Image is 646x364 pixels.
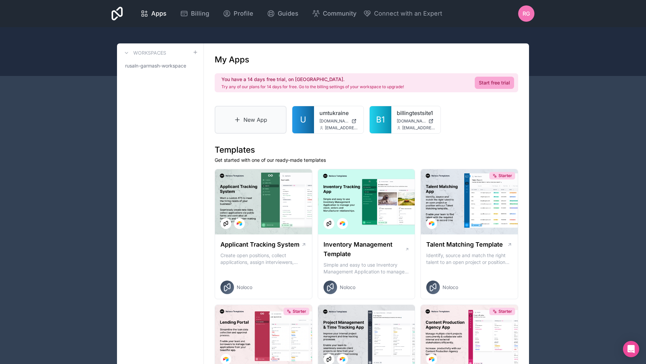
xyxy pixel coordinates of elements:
h1: Inventory Management Template [324,240,405,259]
span: Noloco [340,284,355,291]
span: Starter [293,309,306,314]
span: Guides [278,9,298,18]
img: Airtable Logo [223,357,229,362]
img: Airtable Logo [340,221,345,226]
h1: Applicant Tracking System [220,240,299,249]
a: B1 [370,106,391,133]
span: B1 [376,114,385,125]
p: Try any of our plans for 14 days for free. Go to the billing settings of your workspace to upgrade! [221,84,404,90]
span: [DOMAIN_NAME] [319,118,349,124]
a: Community [307,6,362,21]
img: Airtable Logo [340,357,345,362]
span: Starter [498,309,512,314]
a: rusaln-garmash-workspace [122,60,198,72]
span: [EMAIL_ADDRESS][DOMAIN_NAME] [402,125,435,131]
a: Billing [175,6,215,21]
h2: You have a 14 days free trial, on [GEOGRAPHIC_DATA]. [221,76,404,83]
p: Simple and easy to use Inventory Management Application to manage your stock, orders and Manufact... [324,262,410,275]
a: U [292,106,314,133]
p: Get started with one of our ready-made templates [215,157,518,164]
a: Guides [261,6,304,21]
a: [DOMAIN_NAME] [397,118,435,124]
span: [DOMAIN_NAME] [397,118,426,124]
button: Connect with an Expert [363,9,442,18]
p: Create open positions, collect applications, assign interviewers, centralise candidate feedback a... [220,252,307,266]
a: Profile [217,6,259,21]
span: Noloco [443,284,458,291]
div: Open Intercom Messenger [623,341,639,357]
a: billingtestsite1 [397,109,435,117]
p: Identify, source and match the right talent to an open project or position with our Talent Matchi... [426,252,512,266]
span: rusaln-garmash-workspace [125,62,186,69]
h1: My Apps [215,54,249,65]
span: Noloco [237,284,252,291]
a: umtukraine [319,109,358,117]
a: New App [215,106,287,134]
h3: Workspaces [133,50,166,56]
span: Connect with an Expert [374,9,442,18]
h1: Talent Matching Template [426,240,503,249]
a: Start free trial [475,77,514,89]
span: U [300,114,306,125]
span: Starter [498,173,512,178]
img: Airtable Logo [429,357,434,362]
h1: Templates [215,145,518,155]
span: RG [523,9,530,18]
span: Billing [191,9,209,18]
span: Profile [234,9,253,18]
span: [EMAIL_ADDRESS][DOMAIN_NAME] [325,125,358,131]
span: Apps [151,9,167,18]
a: Workspaces [122,49,166,57]
img: Airtable Logo [429,221,434,226]
a: [DOMAIN_NAME] [319,118,358,124]
img: Airtable Logo [237,221,242,226]
a: Apps [135,6,172,21]
span: Community [323,9,356,18]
